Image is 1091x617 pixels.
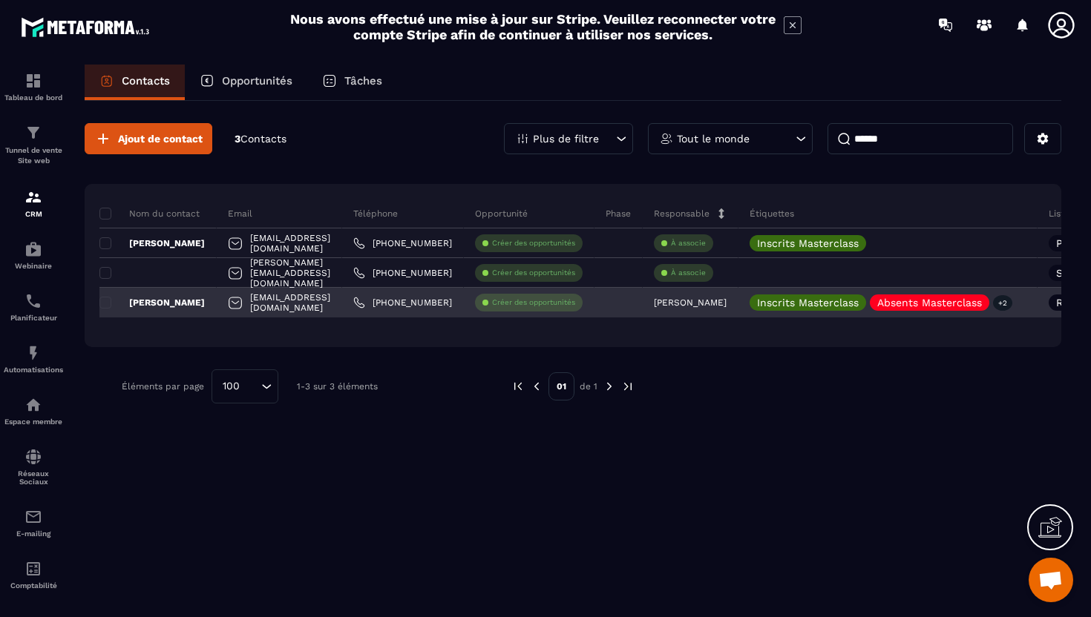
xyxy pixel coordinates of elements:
img: logo [21,13,154,41]
p: Opportunité [475,208,528,220]
p: 3 [235,132,286,146]
img: scheduler [24,292,42,310]
img: formation [24,72,42,90]
a: Contacts [85,65,185,100]
p: À associe [671,238,706,248]
p: Liste [1049,208,1069,220]
p: [PERSON_NAME] [654,297,727,308]
img: accountant [24,560,42,578]
p: Planificateur [4,314,63,322]
p: Absents Masterclass [877,297,982,308]
img: formation [24,188,42,206]
img: next [603,380,616,393]
p: E-mailing [4,529,63,538]
a: Opportunités [185,65,307,100]
img: automations [24,240,42,258]
img: email [24,508,42,526]
p: de 1 [580,380,597,392]
a: [PHONE_NUMBER] [353,297,452,308]
p: CRM [4,210,63,218]
span: Contacts [240,133,286,145]
div: Ouvrir le chat [1029,558,1073,602]
p: Phase [606,208,631,220]
p: Webinaire [4,262,63,270]
a: automationsautomationsAutomatisations [4,333,63,385]
a: social-networksocial-networkRéseaux Sociaux [4,437,63,497]
a: automationsautomationsWebinaire [4,229,63,281]
a: formationformationTunnel de vente Site web [4,113,63,177]
a: [PHONE_NUMBER] [353,237,452,249]
p: Inscrits Masterclass [757,297,859,308]
img: automations [24,396,42,414]
img: next [621,380,635,393]
img: automations [24,344,42,362]
img: formation [24,124,42,142]
p: Réseaux Sociaux [4,469,63,486]
a: formationformationCRM [4,177,63,229]
p: Automatisations [4,366,63,374]
p: Tunnel de vente Site web [4,145,63,166]
p: [PERSON_NAME] [99,237,205,249]
p: Éléments par page [122,381,204,392]
img: prev [530,380,543,393]
span: Ajout de contact [118,131,203,146]
p: Responsable [654,208,710,220]
p: Contacts [122,74,170,88]
p: +2 [993,295,1012,311]
p: Espace membre [4,418,63,426]
p: Inscrits Masterclass [757,238,859,248]
p: À associe [671,268,706,278]
p: Téléphone [353,208,398,220]
p: Opportunités [222,74,292,88]
a: [PHONE_NUMBER] [353,267,452,279]
h2: Nous avons effectué une mise à jour sur Stripe. Veuillez reconnecter votre compte Stripe afin de ... [289,11,776,42]
p: Email [228,208,252,220]
p: Comptabilité [4,581,63,590]
button: Ajout de contact [85,123,212,154]
input: Search for option [245,378,258,395]
a: Tâches [307,65,397,100]
img: social-network [24,448,42,466]
p: Étiquettes [750,208,794,220]
a: schedulerschedulerPlanificateur [4,281,63,333]
div: Search for option [212,369,278,403]
p: Nom du contact [99,208,200,220]
p: 01 [548,372,574,400]
p: Créer des opportunités [492,297,575,308]
a: emailemailE-mailing [4,497,63,549]
p: Tâches [344,74,382,88]
a: accountantaccountantComptabilité [4,549,63,601]
p: Tableau de bord [4,93,63,102]
p: Créer des opportunités [492,238,575,248]
p: Tout le monde [677,133,750,144]
p: [PERSON_NAME] [99,297,205,308]
a: formationformationTableau de bord [4,61,63,113]
span: 100 [217,378,245,395]
a: automationsautomationsEspace membre [4,385,63,437]
p: Créer des opportunités [492,268,575,278]
p: Plus de filtre [533,133,599,144]
p: 1-3 sur 3 éléments [297,381,378,392]
img: prev [511,380,525,393]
